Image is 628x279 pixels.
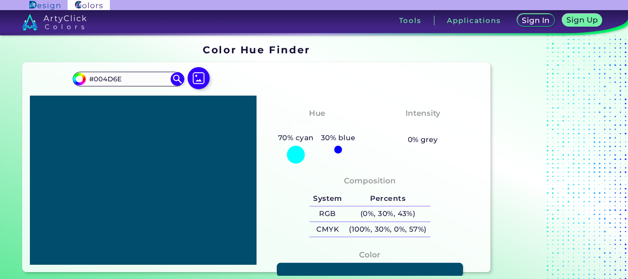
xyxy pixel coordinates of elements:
img: icon picture [188,67,210,89]
h5: 30% blue [317,132,359,144]
h5: 0% grey [408,134,438,146]
h1: Color Hue Finder [203,43,310,57]
h5: Percents [346,191,430,206]
h5: System [309,191,345,206]
h5: (100%, 30%, 0%, 57%) [346,222,430,237]
h5: CMYK [309,222,345,237]
h4: Color [359,248,380,262]
h3: Tools [399,17,422,24]
img: icon search [171,72,184,86]
h4: Hue [309,107,325,120]
h5: Sign In [523,17,548,24]
h3: Vibrant [403,121,443,132]
img: ArtyClick Design logo [29,1,60,10]
img: logo_artyclick_colors_white.svg [22,14,87,30]
h5: 70% cyan [274,132,317,144]
a: Sign In [519,15,553,26]
h5: (0%, 30%, 43%) [346,206,430,222]
h3: Bluish Cyan [287,121,347,132]
h4: Intensity [405,107,440,120]
h4: Composition [344,174,396,188]
h5: Sign Up [568,17,597,23]
a: Sign Up [564,15,600,26]
input: type color.. [86,73,171,85]
h3: Applications [447,17,501,24]
h5: RGB [309,206,345,222]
